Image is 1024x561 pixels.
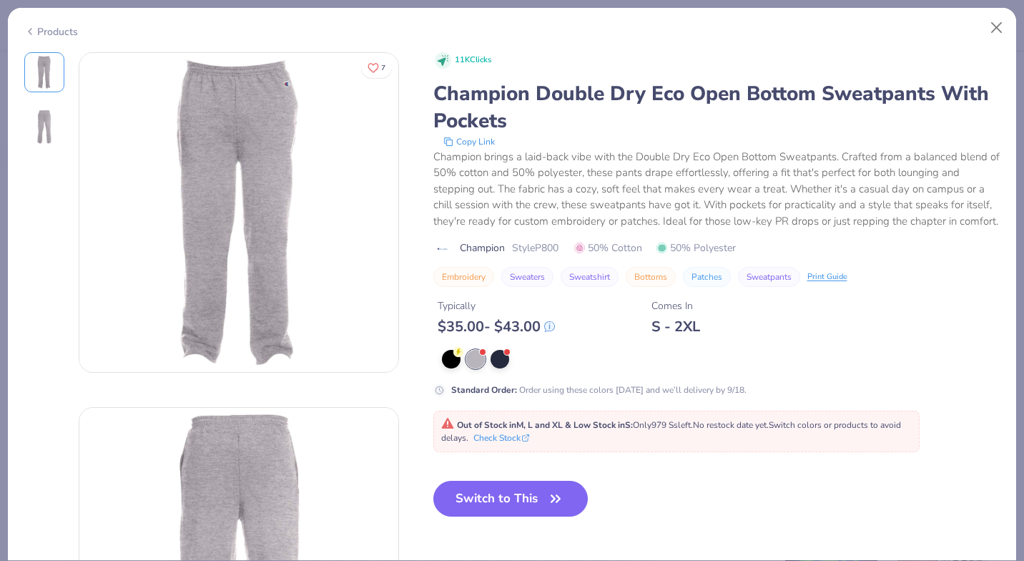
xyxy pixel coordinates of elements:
button: Switch to This [433,481,589,517]
img: Front [27,55,61,89]
div: S - 2XL [651,318,700,336]
span: 11K Clicks [455,54,491,67]
img: Front [79,53,398,372]
div: Print Guide [807,271,847,283]
div: Order using these colors [DATE] and we’ll delivery by 9/18. [451,384,747,396]
button: Sweaters [501,267,553,287]
button: copy to clipboard [439,135,499,149]
strong: Standard Order : [451,384,517,396]
strong: Out of Stock in M, L and XL [457,419,565,431]
button: Bottoms [626,267,676,287]
span: Style P800 [512,240,558,255]
button: Patches [683,267,731,287]
button: Sweatpants [738,267,800,287]
button: Like [361,57,392,78]
img: Back [27,109,61,144]
div: Comes In [651,298,700,313]
button: Sweatshirt [561,267,619,287]
strong: & Low Stock in S : [565,419,633,431]
button: Check Stock [473,431,529,444]
span: 50% Polyester [656,240,736,255]
div: Champion brings a laid-back vibe with the Double Dry Eco Open Bottom Sweatpants. Crafted from a b... [433,149,1000,230]
span: No restock date yet. [693,419,769,431]
span: Only 979 Ss left. Switch colors or products to avoid delays. [441,419,901,444]
div: Champion Double Dry Eco Open Bottom Sweatpants With Pockets [433,80,1000,135]
span: 50% Cotton [574,240,642,255]
div: Products [24,24,78,39]
img: brand logo [433,243,453,255]
span: Champion [460,240,505,255]
div: Typically [438,298,555,313]
button: Embroidery [433,267,494,287]
span: 7 [381,64,385,72]
button: Close [983,14,1010,42]
div: $ 35.00 - $ 43.00 [438,318,555,336]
